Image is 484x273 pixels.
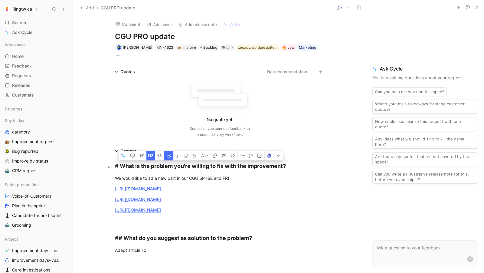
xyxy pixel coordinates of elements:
[12,129,30,135] span: category
[12,248,63,254] span: Improvement days- tickets ready
[97,4,98,12] span: /
[12,267,50,273] span: Card investigations
[5,268,10,272] img: ♟️
[115,247,324,253] div: Adapt article 10:
[12,168,38,174] span: CRM request
[2,147,70,156] a: 🪲Bug reported
[115,32,324,41] h1: CGU PRO update
[12,92,34,98] span: Customers
[12,203,45,209] span: Plan in the sprint
[115,207,161,212] a: [URL][DOMAIN_NAME]
[2,104,70,113] div: Favorites
[220,20,243,28] button: Write
[2,5,40,13] button: RingtwiceRingtwice
[2,256,70,265] a: improvement days- ALL
[156,44,173,51] div: RIN-4623
[372,100,478,113] button: What’s your main takeaways from the customer quotes?
[120,147,136,155] div: Content
[2,81,70,90] a: Releases
[144,20,175,29] button: Add cover
[2,221,70,230] a: 🤖Grooming
[12,29,32,36] span: Ask Cycle
[2,201,70,210] a: Plan in the sprint
[12,193,51,199] span: Voice-of-Customers
[5,106,22,112] span: Favorites
[2,52,70,61] a: Home
[115,186,161,191] a: [URL][DOMAIN_NAME]
[5,223,10,228] img: 🤖
[372,117,478,131] button: How could I summarize this request with one quote?
[2,246,70,255] a: Improvement days- tickets ready
[2,90,70,100] a: Customers
[12,53,24,59] span: Home
[12,212,62,219] span: Candidate for next sprint
[189,126,250,138] div: Quotes let you connect feedback to product delivery workflows
[101,4,135,12] span: CGU PRO update
[2,40,70,49] div: Workspace
[203,44,217,51] span: Backlog
[2,166,70,175] a: 🤖CRM request
[12,139,55,145] span: Improvement request
[230,21,240,27] span: Write
[2,116,70,125] div: Day to day
[372,135,478,149] button: Any ideas what we should ship to kill the game here?
[115,163,286,169] strong: # What is the problem you're willing to fix with the improvement?
[299,44,316,51] div: Marketing
[199,44,218,51] div: Backlog
[5,168,10,173] img: 🤖
[178,46,181,49] img: 🐌
[2,137,70,146] a: 🐌Improvement request
[12,158,48,164] span: Improve by status
[5,139,10,144] img: 🐌
[113,68,137,75] div: Quotes
[123,45,152,50] span: [PERSON_NAME]
[12,222,31,228] span: Grooming
[4,222,11,229] button: 🤖
[267,68,307,75] button: No recommendation
[2,71,70,80] a: Requests
[5,182,39,188] span: Sprint preparation
[12,82,30,88] span: Releases
[372,170,478,184] button: Can you write an illustrative release note for this, before we even ship it?
[176,44,197,51] div: 🐌Improve
[115,175,324,181] div: We would like to ad a new part in our CGU SP (BE and FR):
[226,44,234,51] div: Link
[115,197,161,202] a: [URL][DOMAIN_NAME]
[12,19,26,26] span: Search
[12,6,32,12] h1: Ringtwice
[5,117,24,123] span: Day to day
[5,42,26,48] span: Workspace
[79,4,96,12] button: Add
[12,63,32,69] span: Feedback
[2,116,70,175] div: Day to daycategory🐌Improvement request🪲Bug reportedImprove by status🤖CRM request
[12,257,60,263] span: improvement days- ALL
[113,147,139,155] div: Content
[120,68,135,75] div: Quotes
[2,18,70,27] div: Search
[2,235,70,244] div: Project
[12,73,31,79] span: Requests
[117,46,120,49] img: avatar
[2,156,70,166] a: Improve by status
[372,152,478,166] button: Are there any quotes that are not covered by the specs?
[2,61,70,71] a: Feedback
[4,167,11,174] button: 🤖
[5,213,10,218] img: ♟️
[4,212,11,219] button: ♟️
[2,192,70,201] a: Voice-of-Customers
[178,44,196,51] div: Improve
[372,65,478,72] span: Ask Cycle
[175,20,220,29] button: Add release note
[372,87,447,96] button: Can you help me work on this spec?
[2,211,70,220] a: ♟️Candidate for next sprint
[12,148,38,154] span: Bug reported
[372,74,478,81] p: You can ask me questions about your request
[4,6,10,12] img: Ringtwice
[4,138,11,145] button: 🐌
[207,116,232,123] div: No quote yet
[238,44,278,51] div: Legacy/wordpress/iterable
[5,149,10,154] img: 🪲
[5,236,18,242] span: Project
[113,20,143,28] button: Comment
[4,148,11,155] button: 🪲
